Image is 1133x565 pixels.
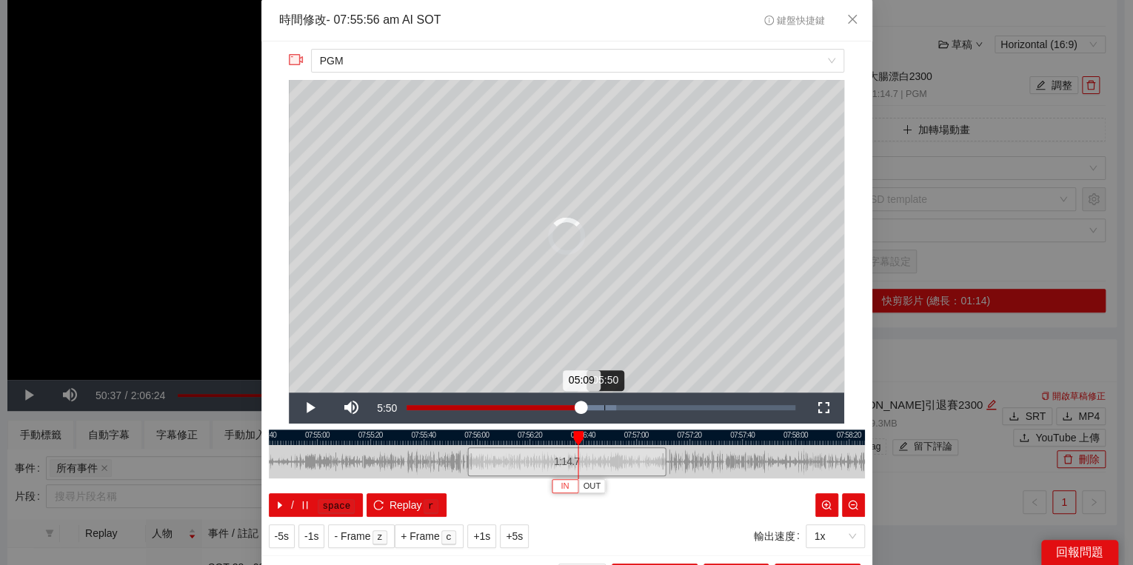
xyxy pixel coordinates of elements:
button: zoom-out [842,493,865,517]
button: Play [289,392,330,424]
span: +5s [506,528,523,544]
button: IN [552,479,578,493]
kbd: r [424,499,438,514]
span: / [291,497,294,513]
span: reload [373,500,384,512]
span: zoom-in [821,500,832,512]
span: Replay [390,497,422,513]
span: -1s [304,528,318,544]
button: reloadReplayr [367,493,446,517]
button: zoom-in [815,493,838,517]
div: Video Player [289,80,844,392]
span: 5:50 [377,402,397,414]
span: caret-right [275,500,285,512]
span: info-circle [764,16,774,25]
kbd: space [318,499,355,514]
span: IN [561,480,569,493]
kbd: c [441,530,456,545]
div: 時間修改 - 07:55:56 am AI SOT [279,12,441,29]
span: 鍵盤快捷鍵 [764,16,824,26]
button: Mute [330,392,372,424]
button: +1s [467,524,496,548]
button: caret-right/pausespace [269,493,364,517]
span: OUT [583,480,601,493]
span: video-camera [289,53,304,67]
button: -5s [269,524,295,548]
span: +1s [473,528,490,544]
label: 輸出速度 [754,524,806,548]
button: Fullscreen [803,392,844,424]
span: -5s [275,528,289,544]
span: pause [300,500,310,512]
span: zoom-out [848,500,858,512]
button: -1s [298,524,324,548]
button: +5s [500,524,529,548]
span: PGM [320,50,835,72]
div: Progress Bar [407,405,795,410]
span: 1x [815,525,856,547]
kbd: z [372,530,387,545]
div: 回報問題 [1041,540,1118,565]
span: close [846,13,858,25]
button: + Framec [395,524,464,548]
button: OUT [578,479,605,493]
span: - Frame [334,528,370,544]
span: + Frame [401,528,440,544]
div: 1:14.7 [467,447,666,476]
button: - Framez [328,524,395,548]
